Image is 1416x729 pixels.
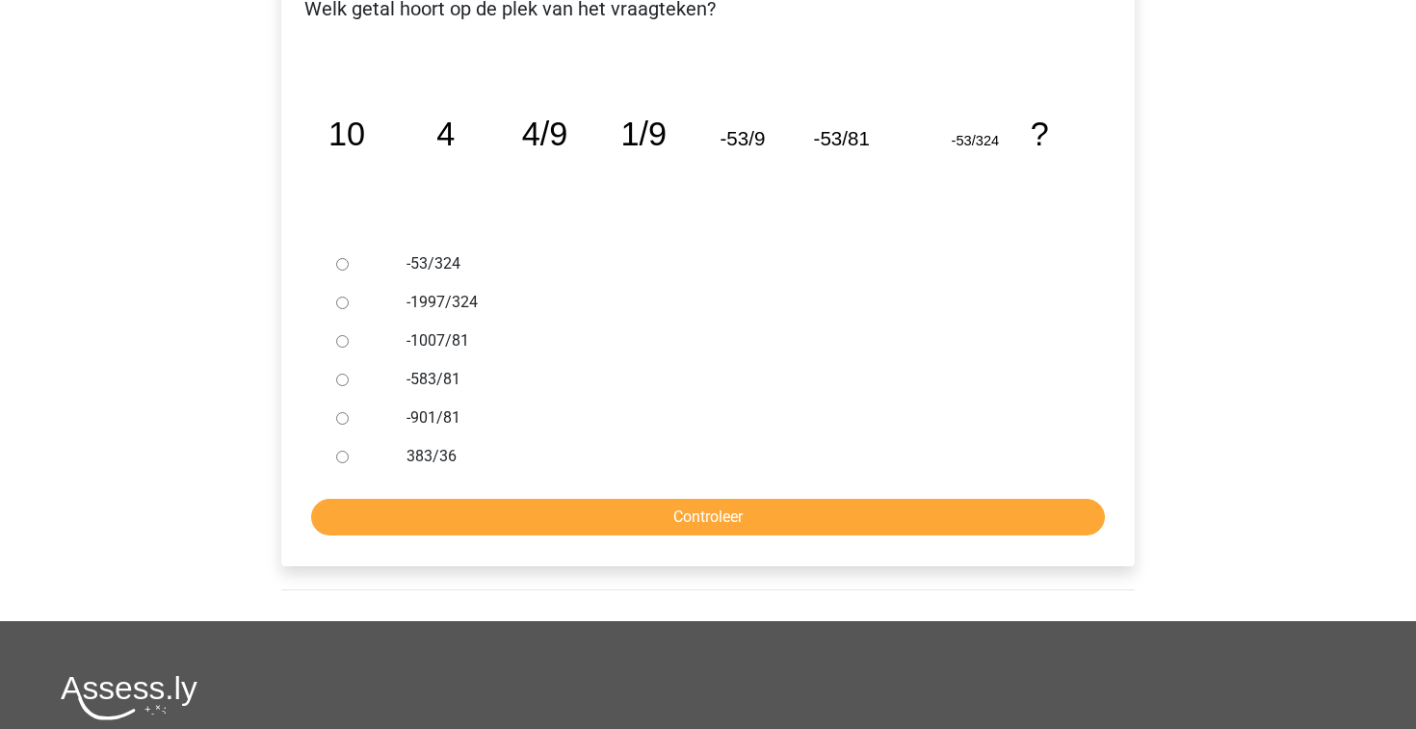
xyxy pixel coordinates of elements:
tspan: 4 [436,116,455,152]
label: -1007/81 [406,329,1073,352]
tspan: 1/9 [620,116,667,152]
label: -1997/324 [406,291,1073,314]
label: -53/324 [406,252,1073,275]
tspan: -53/324 [952,133,1000,148]
tspan: 10 [328,116,365,152]
tspan: 4/9 [522,116,568,152]
label: -583/81 [406,368,1073,391]
img: Assessly logo [61,675,197,720]
tspan: -53/81 [814,127,870,149]
label: -901/81 [406,406,1073,430]
tspan: ? [1031,116,1049,152]
tspan: -53/9 [721,127,766,149]
input: Controleer [311,499,1105,535]
label: 383/36 [406,445,1073,468]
